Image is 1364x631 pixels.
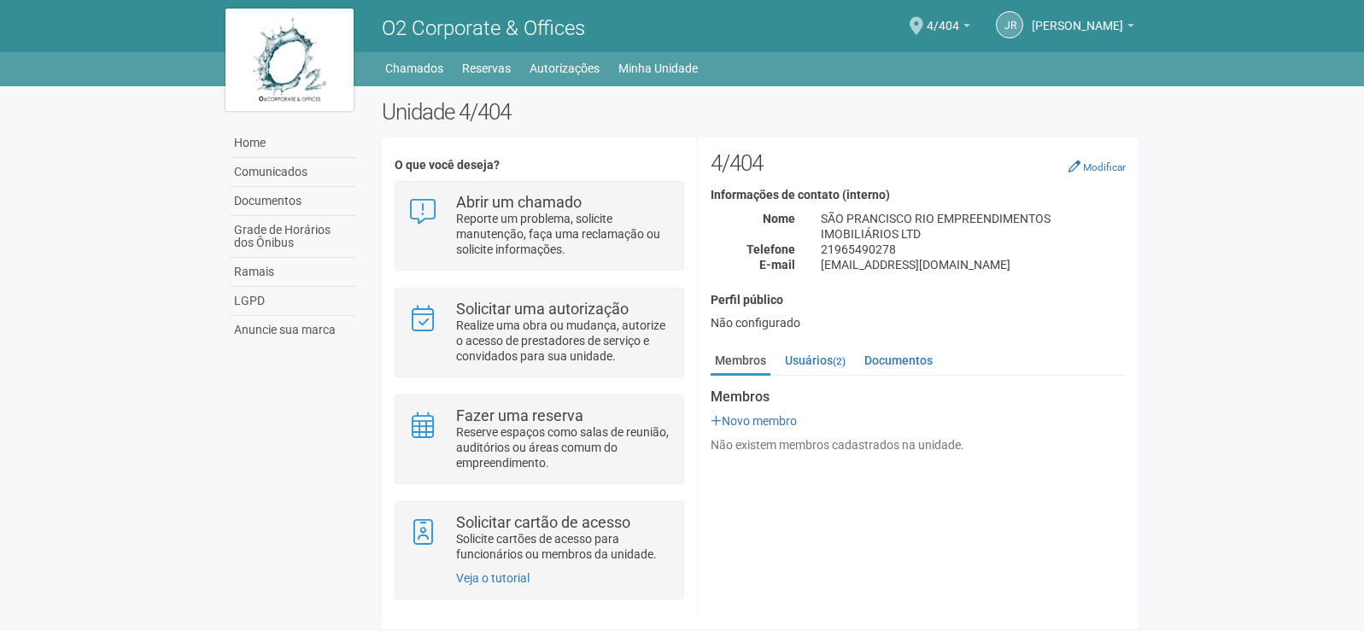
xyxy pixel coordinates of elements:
strong: Nome [763,212,795,225]
a: Documentos [860,348,937,373]
a: Ramais [230,258,356,287]
strong: Telefone [746,242,795,256]
small: Modificar [1083,161,1126,173]
a: Fazer uma reserva Reserve espaços como salas de reunião, auditórios ou áreas comum do empreendime... [408,408,670,470]
a: Abrir um chamado Reporte um problema, solicite manutenção, faça uma reclamação ou solicite inform... [408,195,670,257]
h4: O que você deseja? [395,159,684,172]
a: Documentos [230,187,356,216]
div: SÃO PRANCISCO RIO EMPREENDIMENTOS IMOBILIÁRIOS LTD [808,211,1139,242]
a: Chamados [385,56,443,80]
strong: Abrir um chamado [456,193,582,211]
strong: E-mail [759,258,795,272]
span: 4/404 [927,3,959,32]
strong: Fazer uma reserva [456,406,583,424]
p: Realize uma obra ou mudança, autorize o acesso de prestadores de serviço e convidados para sua un... [456,318,670,364]
p: Reporte um problema, solicite manutenção, faça uma reclamação ou solicite informações. [456,211,670,257]
h2: 4/404 [711,150,1126,176]
a: Anuncie sua marca [230,316,356,344]
div: 21965490278 [808,242,1139,257]
h4: Perfil público [711,294,1126,307]
div: Não configurado [711,315,1126,330]
a: [PERSON_NAME] [1032,21,1134,35]
a: Veja o tutorial [456,571,530,585]
div: [EMAIL_ADDRESS][DOMAIN_NAME] [808,257,1139,272]
a: Reservas [462,56,511,80]
a: Grade de Horários dos Ônibus [230,216,356,258]
a: JR [996,11,1023,38]
p: Solicite cartões de acesso para funcionários ou membros da unidade. [456,531,670,562]
a: Minha Unidade [618,56,698,80]
a: Comunicados [230,158,356,187]
h2: Unidade 4/404 [382,99,1139,125]
a: Solicitar uma autorização Realize uma obra ou mudança, autorize o acesso de prestadores de serviç... [408,301,670,364]
a: Membros [711,348,770,376]
a: Autorizações [530,56,600,80]
small: (2) [833,355,846,367]
a: Novo membro [711,414,797,428]
a: 4/404 [927,21,970,35]
strong: Membros [711,389,1126,405]
span: Jacqueline Rosa Mendes Franco [1032,3,1123,32]
strong: Solicitar cartão de acesso [456,513,630,531]
span: O2 Corporate & Offices [382,16,585,40]
h4: Informações de contato (interno) [711,189,1126,202]
a: Modificar [1068,160,1126,173]
div: Não existem membros cadastrados na unidade. [711,437,1126,453]
a: LGPD [230,287,356,316]
img: logo.jpg [225,9,354,111]
a: Usuários(2) [781,348,850,373]
p: Reserve espaços como salas de reunião, auditórios ou áreas comum do empreendimento. [456,424,670,470]
a: Solicitar cartão de acesso Solicite cartões de acesso para funcionários ou membros da unidade. [408,515,670,562]
a: Home [230,129,356,158]
strong: Solicitar uma autorização [456,300,629,318]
